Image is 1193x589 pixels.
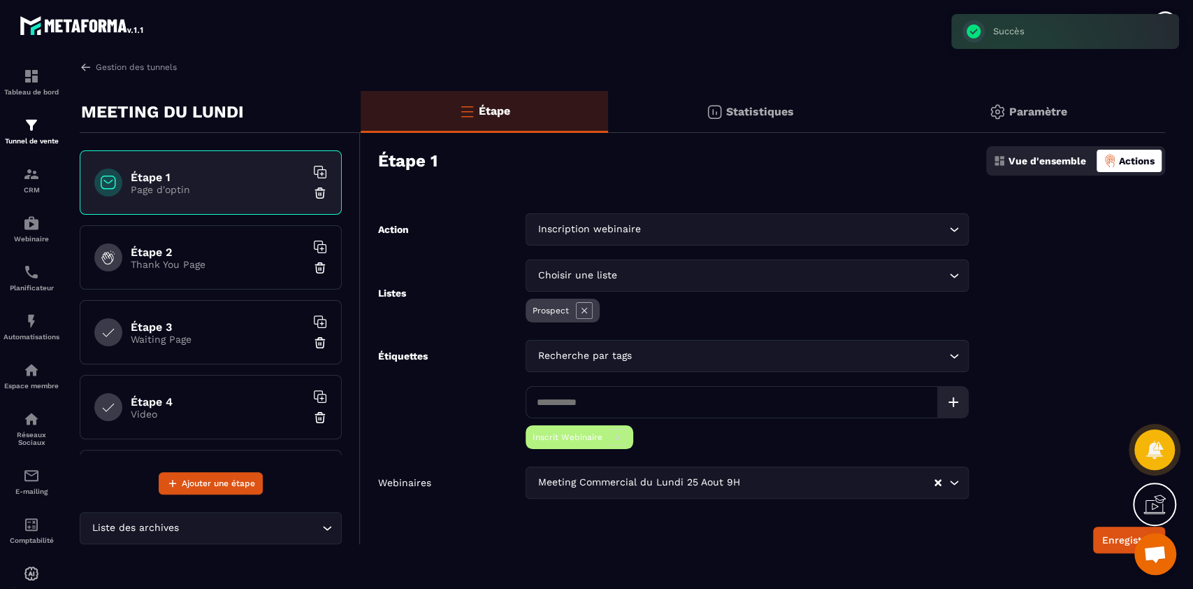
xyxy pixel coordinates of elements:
a: formationformationTableau de bord [3,57,59,106]
span: Liste des archives [89,520,182,536]
p: Statistiques [726,105,794,118]
img: automations [23,313,40,329]
a: accountantaccountantComptabilité [3,506,59,555]
p: Comptabilité [3,537,59,544]
p: Waiting Page [131,334,305,345]
p: Vue d'ensemble [1008,155,1086,166]
p: Automatisations [3,333,59,341]
p: Tunnel de vente [3,137,59,145]
img: scheduler [23,264,40,281]
img: dashboard.5f9f1413.svg [993,155,1006,167]
p: MEETING DU LUNDI [81,98,244,126]
a: Ouvrir le chat [1134,533,1176,575]
p: Page d'optin [131,184,305,195]
h6: Étape 3 [131,320,305,334]
h6: Étape 1 [131,171,305,184]
p: Webinaire [3,235,59,243]
span: Meeting Commercial du Lundi 25 Aout 9H [535,475,743,490]
h6: Étape 2 [131,246,305,259]
p: Tableau de bord [3,88,59,96]
div: Search for option [80,512,342,544]
img: formation [23,166,40,183]
img: email [23,467,40,484]
a: formationformationTunnel de vente [3,106,59,155]
span: Inscription webinaire [535,222,644,237]
img: setting-gr.5f69749f.svg [989,104,1006,120]
img: social-network [23,411,40,427]
img: bars-o.4a397970.svg [458,103,475,120]
a: social-networksocial-networkRéseaux Sociaux [3,400,59,457]
img: stats.20deebd0.svg [706,104,723,120]
input: Search for option [620,268,945,283]
p: Video [131,409,305,420]
div: Search for option [526,213,968,246]
p: Actions [1119,155,1155,166]
input: Search for option [635,348,945,364]
a: emailemailE-mailing [3,457,59,506]
label: Webinaires [378,477,431,488]
p: Paramètre [1009,105,1067,118]
span: Recherche par tags [535,348,635,364]
img: trash [313,411,327,425]
img: arrow [80,61,92,73]
a: automationsautomationsAutomatisations [3,302,59,351]
img: automations [23,215,40,232]
span: Ajouter une étape [182,476,255,490]
label: Listes [378,288,406,299]
input: Search for option [644,222,945,237]
img: formation [23,117,40,134]
img: trash [313,336,327,350]
p: Espace membre [3,382,59,390]
a: automationsautomationsEspace membre [3,351,59,400]
p: E-mailing [3,488,59,495]
div: Search for option [526,260,968,292]
input: Search for option [182,520,319,536]
p: CRM [3,186,59,194]
p: Thank You Page [131,259,305,270]
p: Prospect [533,306,569,315]
p: Réseaux Sociaux [3,431,59,446]
img: trash [313,261,327,275]
h3: Étape 1 [378,151,438,171]
div: Search for option [526,340,968,372]
a: Gestion des tunnels [80,61,177,73]
label: Étiquettes [378,350,428,453]
img: accountant [23,516,40,533]
img: automations [23,362,40,378]
a: formationformationCRM [3,155,59,204]
h6: Étape 4 [131,395,305,409]
img: trash [313,186,327,200]
label: Action [378,224,409,235]
input: Search for option [743,475,932,490]
button: Enregistrer [1093,527,1165,553]
img: automations [23,565,40,582]
a: schedulerschedulerPlanificateur [3,253,59,302]
img: logo [20,13,145,38]
span: Choisir une liste [535,268,620,283]
p: Inscrit Webinaire [533,432,602,442]
p: Planificateur [3,284,59,292]
p: Étape [479,104,510,118]
img: formation [23,68,40,85]
img: actions-active.8f1ece3a.png [1104,155,1116,167]
button: Clear Selected [934,478,941,488]
button: Ajouter une étape [159,472,263,495]
div: Search for option [526,467,968,499]
a: automationsautomationsWebinaire [3,204,59,253]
